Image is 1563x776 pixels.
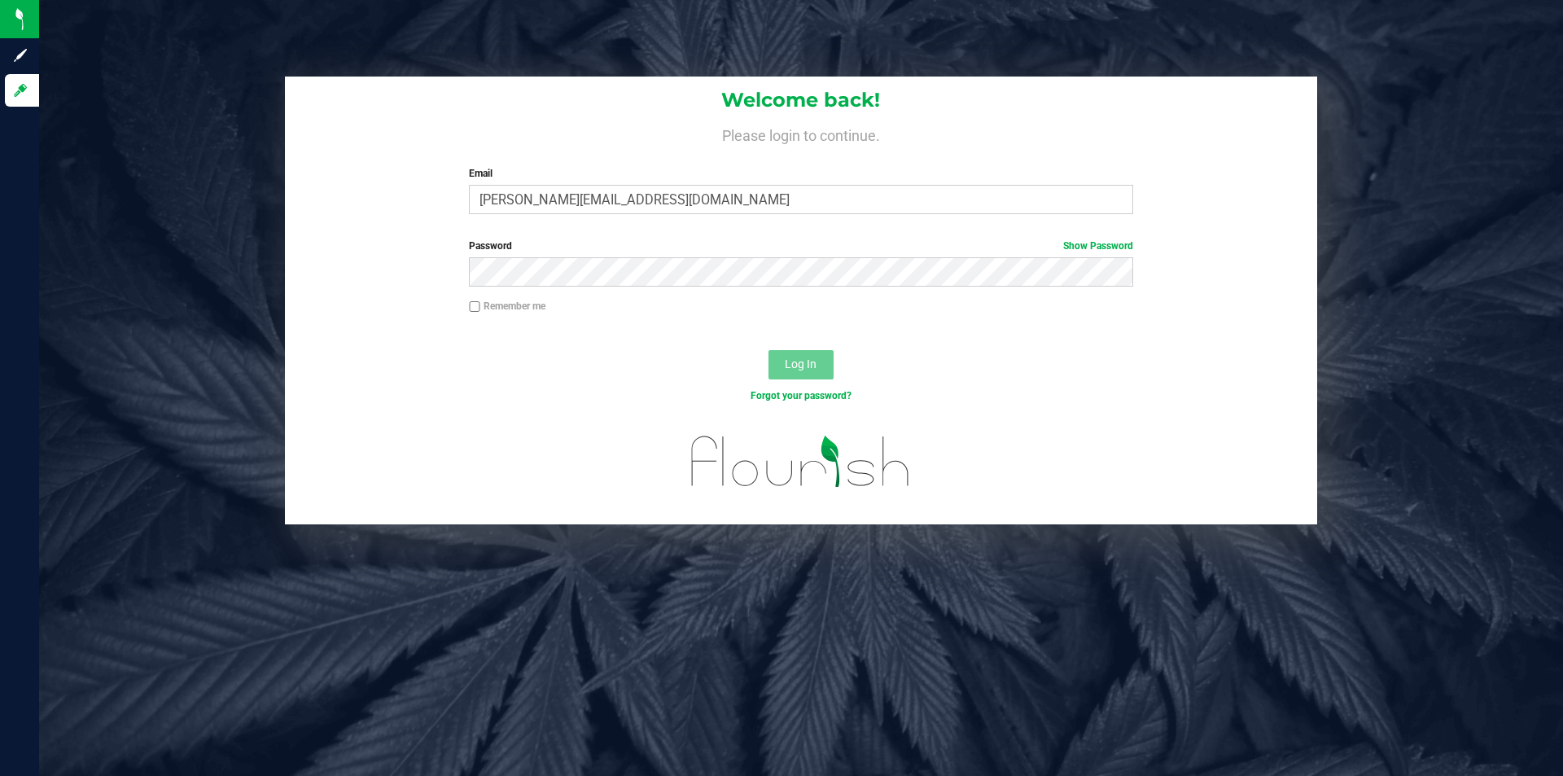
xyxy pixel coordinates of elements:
[785,357,817,370] span: Log In
[1063,240,1133,252] a: Show Password
[12,82,28,99] inline-svg: Log in
[469,299,545,313] label: Remember me
[768,350,834,379] button: Log In
[751,390,852,401] a: Forgot your password?
[469,240,512,252] span: Password
[469,301,480,313] input: Remember me
[469,166,1132,181] label: Email
[285,90,1317,111] h1: Welcome back!
[12,47,28,64] inline-svg: Sign up
[285,124,1317,143] h4: Please login to continue.
[672,420,930,503] img: flourish_logo.svg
